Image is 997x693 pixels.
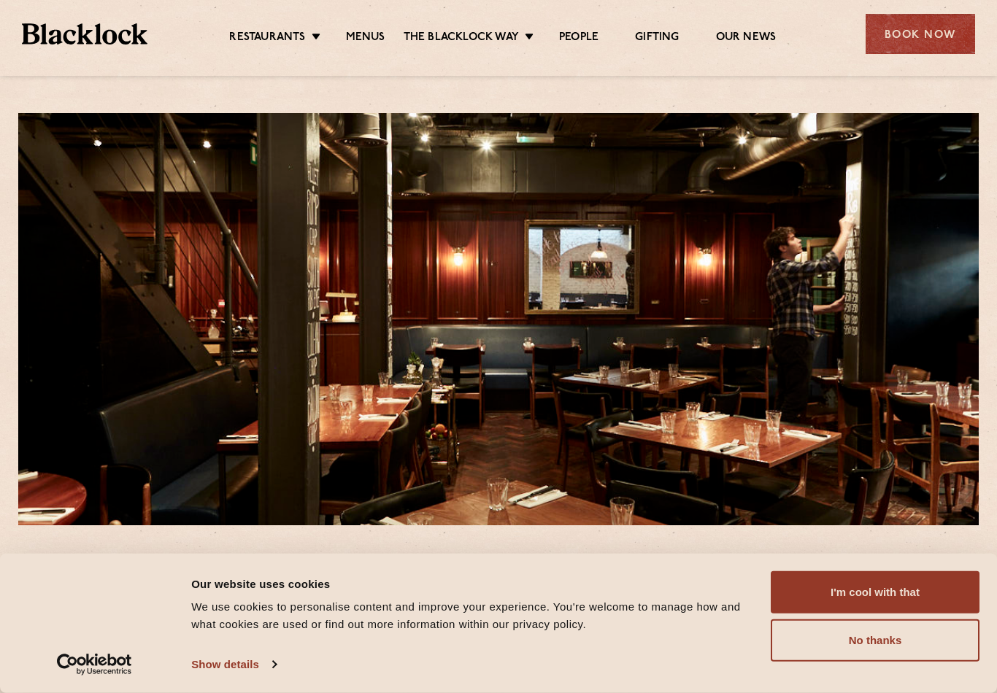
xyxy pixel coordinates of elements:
img: BL_Textured_Logo-footer-cropped.svg [22,23,147,44]
div: Book Now [866,14,975,54]
a: Show details [191,654,276,675]
a: Restaurants [229,31,305,45]
button: I'm cool with that [771,571,979,613]
div: Our website uses cookies [191,575,754,592]
a: People [559,31,598,45]
a: The Blacklock Way [404,31,519,45]
a: Menus [346,31,385,45]
button: No thanks [771,619,979,662]
div: We use cookies to personalise content and improve your experience. You're welcome to manage how a... [191,598,754,633]
a: Usercentrics Cookiebot - opens in a new window [31,654,158,675]
a: Gifting [635,31,679,45]
a: Our News [716,31,777,45]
